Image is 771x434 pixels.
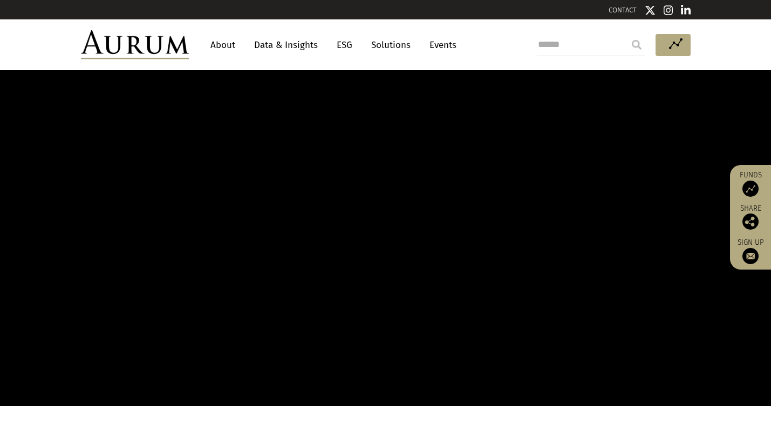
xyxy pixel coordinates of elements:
[735,205,766,230] div: Share
[626,34,647,56] input: Submit
[681,5,691,16] img: Linkedin icon
[742,213,759,230] img: Share this post
[609,6,637,14] a: CONTACT
[735,170,766,197] a: Funds
[366,35,416,55] a: Solutions
[742,181,759,197] img: Access Funds
[645,5,656,16] img: Twitter icon
[331,35,358,55] a: ESG
[735,238,766,264] a: Sign up
[81,30,189,59] img: Aurum
[664,5,673,16] img: Instagram icon
[742,248,759,264] img: Sign up to our newsletter
[249,35,323,55] a: Data & Insights
[424,35,456,55] a: Events
[205,35,241,55] a: About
